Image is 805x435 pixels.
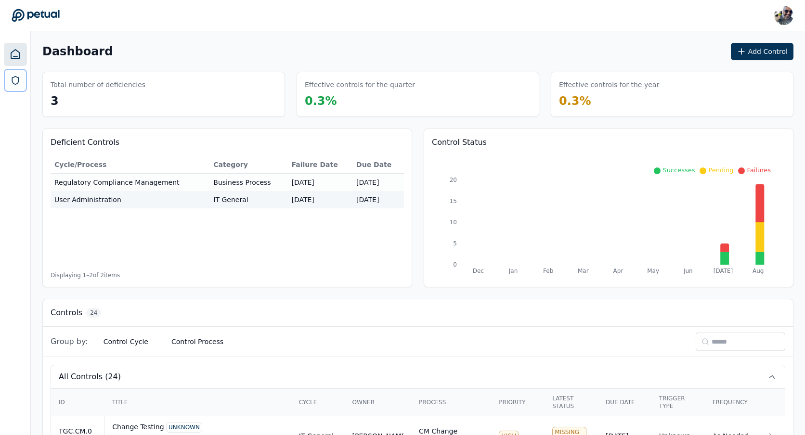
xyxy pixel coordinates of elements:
div: Priority [499,398,537,406]
td: [DATE] [287,174,352,192]
button: Add Control [731,43,793,60]
tspan: Dec [473,268,484,274]
tspan: 10 [450,219,457,226]
div: UNKNOWN [166,422,202,433]
h3: Total number of deficiencies [51,80,145,90]
span: 24 [86,308,101,318]
button: Control Process [164,333,231,350]
tspan: Jun [683,268,693,274]
a: Go to Dashboard [12,9,60,22]
div: Change Testing [112,422,283,433]
th: Failure Date [287,156,352,174]
div: Due Date [606,398,644,406]
th: Category [209,156,287,174]
span: Failures [747,166,771,174]
td: [DATE] [352,174,404,192]
span: 0.3 % [559,94,591,108]
div: Cycle [299,398,337,406]
div: ID [59,398,97,406]
tspan: Jan [508,268,518,274]
button: Control Cycle [96,333,156,350]
img: Shekhar Khedekar [774,6,793,25]
a: SOC [5,70,26,91]
tspan: May [647,268,659,274]
tspan: 0 [453,261,457,268]
h1: Dashboard [42,44,113,59]
h3: Control Status [432,137,785,148]
h3: Effective controls for the year [559,80,659,90]
div: Latest Status [552,395,590,410]
h3: Controls [51,307,82,319]
tspan: [DATE] [714,268,733,274]
div: Title [112,398,284,406]
button: All Controls (24) [51,365,785,388]
h3: Effective controls for the quarter [305,80,415,90]
div: Frequency [713,398,751,406]
span: Group by: [51,336,88,347]
div: Process [419,398,483,406]
a: Dashboard [4,43,27,66]
td: [DATE] [287,191,352,208]
span: Displaying 1– 2 of 2 items [51,271,120,279]
h3: Deficient Controls [51,137,404,148]
span: Successes [662,166,695,174]
div: Owner [352,398,404,406]
th: Cycle/Process [51,156,209,174]
tspan: 5 [453,240,457,247]
span: 0.3 % [305,94,337,108]
tspan: Mar [578,268,589,274]
span: 3 [51,94,59,108]
tspan: 20 [450,177,457,183]
td: [DATE] [352,191,404,208]
tspan: 15 [450,198,457,205]
td: IT General [209,191,287,208]
th: Due Date [352,156,404,174]
tspan: Feb [543,268,553,274]
span: All Controls (24) [59,371,121,383]
tspan: Apr [613,268,623,274]
td: Regulatory Compliance Management [51,174,209,192]
div: Trigger Type [659,395,697,410]
td: User Administration [51,191,209,208]
span: Pending [708,166,733,174]
td: Business Process [209,174,287,192]
tspan: Aug [753,268,764,274]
